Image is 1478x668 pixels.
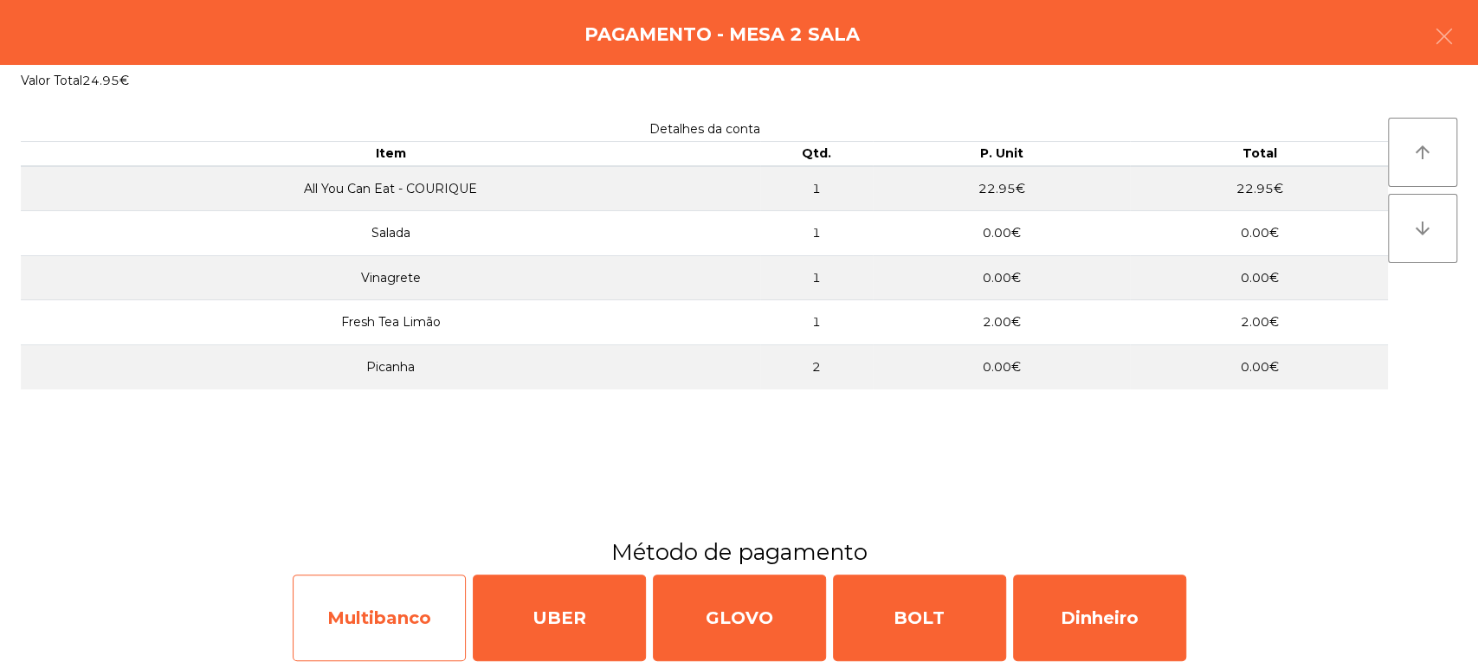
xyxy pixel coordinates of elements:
[1412,218,1433,239] i: arrow_downward
[760,211,873,256] td: 1
[1412,142,1433,163] i: arrow_upward
[584,22,860,48] h4: Pagamento - Mesa 2 Sala
[760,166,873,211] td: 1
[1130,255,1388,300] td: 0.00€
[21,166,760,211] td: All You Can Eat - COURIQUE
[21,142,760,166] th: Item
[82,73,129,88] span: 24.95€
[21,255,760,300] td: Vinagrete
[873,211,1130,256] td: 0.00€
[1130,166,1388,211] td: 22.95€
[21,73,82,88] span: Valor Total
[873,345,1130,389] td: 0.00€
[293,575,466,661] div: Multibanco
[13,536,1465,568] h3: Método de pagamento
[21,300,760,345] td: Fresh Tea Limão
[833,575,1006,661] div: BOLT
[1388,194,1457,263] button: arrow_downward
[760,345,873,389] td: 2
[873,300,1130,345] td: 2.00€
[653,575,826,661] div: GLOVO
[649,121,760,137] span: Detalhes da conta
[873,142,1130,166] th: P. Unit
[473,575,646,661] div: UBER
[873,166,1130,211] td: 22.95€
[760,142,873,166] th: Qtd.
[1130,142,1388,166] th: Total
[873,255,1130,300] td: 0.00€
[1130,211,1388,256] td: 0.00€
[21,211,760,256] td: Salada
[1013,575,1186,661] div: Dinheiro
[1130,345,1388,389] td: 0.00€
[1388,118,1457,187] button: arrow_upward
[760,300,873,345] td: 1
[1130,300,1388,345] td: 2.00€
[760,255,873,300] td: 1
[21,345,760,389] td: Picanha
